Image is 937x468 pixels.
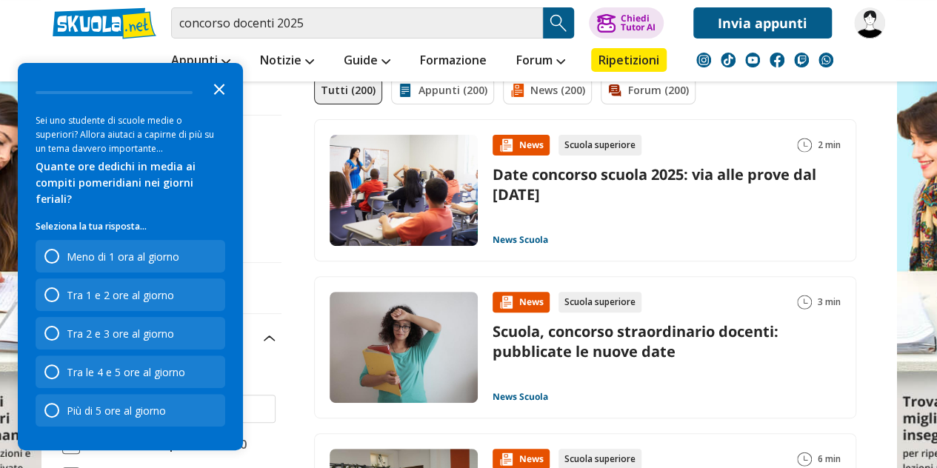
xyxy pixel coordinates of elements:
[36,317,225,350] div: Tra 2 e 3 ore al giorno
[797,452,812,467] img: Tempo lettura
[547,12,570,34] img: Cerca appunti, riassunti o versioni
[607,83,622,98] img: Forum filtro contenuto
[745,53,760,67] img: youtube
[854,7,885,39] img: mirella78
[493,391,548,403] a: News Scuola
[797,295,812,310] img: Tempo lettura
[721,53,736,67] img: tiktok
[167,48,234,75] a: Appunti
[36,240,225,273] div: Meno di 1 ora al giorno
[797,138,812,153] img: Tempo lettura
[818,292,841,312] span: 3 min
[693,7,832,39] a: Invia appunti
[696,53,711,67] img: instagram
[493,321,778,361] a: Scuola, concorso straordinario docenti: pubblicate le nuove date
[36,278,225,311] div: Tra 1 e 2 ore al giorno
[591,48,667,72] a: Ripetizioni
[498,138,513,153] img: News contenuto
[601,76,696,104] a: Forum (200)
[256,48,318,75] a: Notizie
[204,73,234,103] button: Close the survey
[36,355,225,388] div: Tra le 4 e 5 ore al giorno
[36,394,225,427] div: Più di 5 ore al giorno
[510,83,524,98] img: News filtro contenuto
[493,234,548,246] a: News Scuola
[67,327,174,341] div: Tra 2 e 3 ore al giorno
[171,7,543,39] input: Cerca appunti, riassunti o versioni
[498,295,513,310] img: News contenuto
[398,83,413,98] img: Appunti filtro contenuto
[818,53,833,67] img: WhatsApp
[36,113,225,156] div: Sei uno studente di scuole medie o superiori? Allora aiutaci a capirne di più su un tema davvero ...
[513,48,569,75] a: Forum
[67,288,174,302] div: Tra 1 e 2 ore al giorno
[493,292,550,312] div: News
[620,14,655,32] div: Chiedi Tutor AI
[818,135,841,156] span: 2 min
[330,135,478,246] img: Immagine news
[18,63,243,450] div: Survey
[493,135,550,156] div: News
[558,292,641,312] div: Scuola superiore
[543,7,574,39] button: Search Button
[493,164,816,204] a: Date concorso scuola 2025: via alle prove dal [DATE]
[794,53,809,67] img: twitch
[36,158,225,207] div: Quante ore dedichi in media ai compiti pomeridiani nei giorni feriali?
[416,48,490,75] a: Formazione
[67,365,185,379] div: Tra le 4 e 5 ore al giorno
[330,292,478,403] img: Immagine news
[36,219,225,234] p: Seleziona la tua risposta...
[589,7,664,39] button: ChiediTutor AI
[503,76,592,104] a: News (200)
[67,250,179,264] div: Meno di 1 ora al giorno
[67,404,166,418] div: Più di 5 ore al giorno
[498,452,513,467] img: News contenuto
[558,135,641,156] div: Scuola superiore
[264,335,276,341] img: Apri e chiudi sezione
[391,76,494,104] a: Appunti (200)
[340,48,394,75] a: Guide
[770,53,784,67] img: facebook
[314,76,382,104] a: Tutti (200)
